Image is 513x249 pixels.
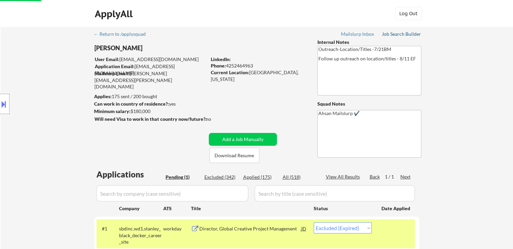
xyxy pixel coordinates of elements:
[94,101,169,107] strong: Can work in country of residence?:
[382,31,421,38] a: Job Search Builder
[94,70,206,90] div: [PERSON_NAME][EMAIL_ADDRESS][PERSON_NAME][DOMAIN_NAME]
[94,31,152,38] a: ← Return to /applysquad
[209,148,259,163] button: Download Resume
[317,39,421,46] div: Internal Notes
[400,173,411,180] div: Next
[96,185,248,201] input: Search by company (case sensitive)
[119,225,163,245] div: sbdinc.wd1.stanley_black_decker_career_site
[199,225,301,232] div: Director, Global Creative Project Management
[95,63,206,76] div: [EMAIL_ADDRESS][DOMAIN_NAME]
[326,173,362,180] div: View All Results
[204,174,238,181] div: Excluded (342)
[341,31,375,38] a: Mailslurp Inbox
[381,205,411,212] div: Date Applied
[211,62,306,69] div: 4252464963
[94,32,152,36] div: ← Return to /applysquad
[385,173,400,180] div: 1 / 1
[163,205,191,212] div: ATS
[382,32,421,36] div: Job Search Builder
[370,173,380,180] div: Back
[317,101,421,107] div: Squad Notes
[119,205,163,212] div: Company
[166,174,199,181] div: Pending (1)
[191,205,307,212] div: Title
[206,116,225,122] div: no
[255,185,415,201] input: Search by title (case sensitive)
[209,133,277,146] button: Add a Job Manually
[211,63,226,68] strong: Phone:
[95,56,206,63] div: [EMAIL_ADDRESS][DOMAIN_NAME]
[395,7,422,20] button: Log Out
[301,222,307,234] div: JD
[211,69,306,82] div: [GEOGRAPHIC_DATA], [US_STATE]
[211,70,249,75] strong: Current Location:
[94,44,233,52] div: [PERSON_NAME]
[102,225,114,232] div: #1
[94,93,206,100] div: 175 sent / 200 bought
[96,170,163,178] div: Applications
[94,101,204,107] div: yes
[163,225,191,232] div: workday
[94,116,207,122] strong: Will need Visa to work in that country now/future?:
[211,56,231,62] strong: LinkedIn:
[314,202,372,214] div: Status
[94,108,206,115] div: $180,000
[95,8,135,20] div: ApplyAll
[243,174,277,181] div: Applied (175)
[283,174,316,181] div: All (518)
[341,32,375,36] div: Mailslurp Inbox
